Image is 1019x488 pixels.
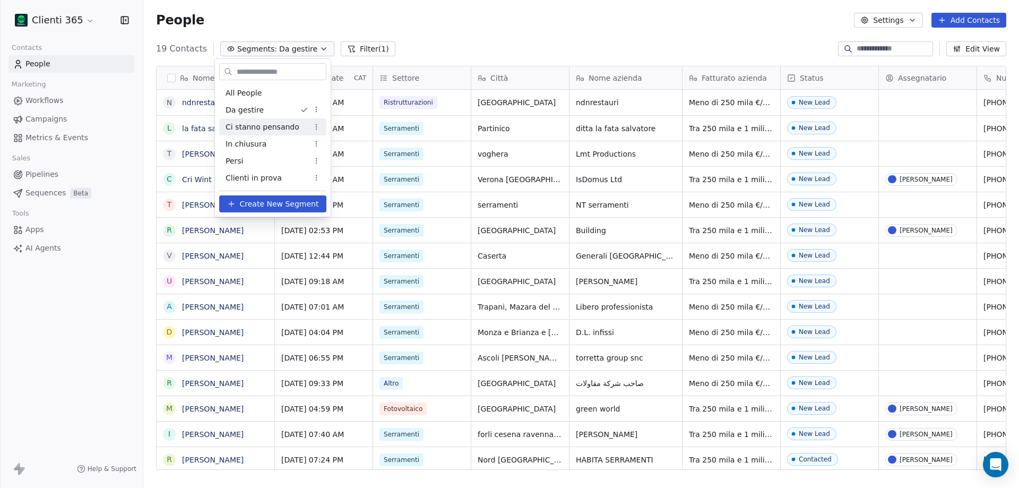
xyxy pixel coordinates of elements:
[219,84,326,186] div: Suggestions
[226,88,262,99] span: All People
[226,156,244,167] span: Persi
[219,195,326,212] button: Create New Segment
[226,105,264,116] span: Da gestire
[226,173,282,184] span: Clienti in prova
[226,139,266,150] span: In chiusura
[240,199,319,210] span: Create New Segment
[226,122,299,133] span: Ci stanno pensando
